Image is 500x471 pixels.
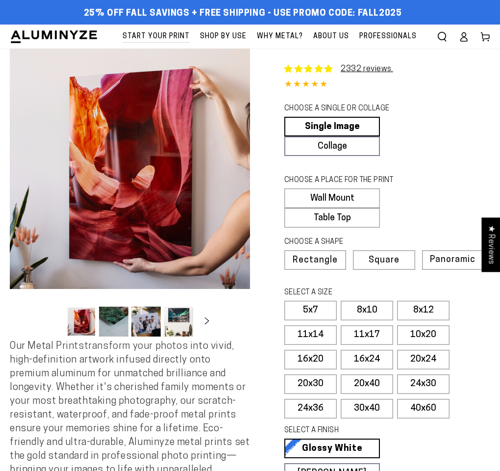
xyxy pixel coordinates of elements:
legend: CHOOSE A SINGLE OR COLLAGE [284,104,404,114]
button: Load image 3 in gallery view [131,307,161,337]
span: Square [369,256,400,265]
span: Rectangle [293,256,338,265]
span: Why Metal? [257,30,303,43]
legend: SELECT A FINISH [284,425,404,436]
legend: CHOOSE A SHAPE [284,237,404,248]
label: 16x20 [284,350,337,369]
a: Shop By Use [195,25,251,49]
button: Load image 1 in gallery view [67,307,96,337]
label: 20x40 [341,374,393,394]
span: Professionals [359,30,417,43]
label: 20x30 [284,374,337,394]
div: 4.85 out of 5.0 stars [284,78,490,92]
legend: SELECT A SIZE [284,288,404,298]
label: 5x7 [284,301,337,320]
label: 40x60 [397,399,450,419]
button: Load image 2 in gallery view [99,307,128,337]
a: Collage [284,136,380,156]
label: 10x20 [397,325,450,345]
legend: CHOOSE A PLACE FOR THE PRINT [284,175,404,186]
a: 2332 reviews. [284,63,490,75]
label: 30x40 [341,399,393,419]
span: Start Your Print [123,30,190,43]
button: Load image 4 in gallery view [164,307,193,337]
label: 11x17 [341,325,393,345]
label: 8x12 [397,301,450,320]
img: Aluminyze [10,29,98,44]
span: 25% off FALL Savings + Free Shipping - Use Promo Code: FALL2025 [84,8,402,19]
a: Single Image [284,117,380,136]
label: 16x24 [341,350,393,369]
span: About Us [313,30,349,43]
div: Click to open Judge.me floating reviews tab [481,217,500,272]
label: 24x36 [284,399,337,419]
a: Glossy White [284,439,380,458]
label: 8x10 [341,301,393,320]
label: 11x14 [284,325,337,345]
span: Panoramic [430,255,475,264]
button: Slide left [42,311,64,333]
a: 2332 reviews. [341,65,393,73]
a: About Us [308,25,354,49]
label: 24x30 [397,374,450,394]
a: Professionals [354,25,422,49]
label: Wall Mount [284,188,380,208]
span: Shop By Use [200,30,247,43]
a: Start Your Print [118,25,195,49]
button: Slide right [196,311,218,333]
a: Why Metal? [252,25,308,49]
summary: Search our site [431,26,453,48]
media-gallery: Gallery Viewer [10,49,250,340]
label: Table Top [284,208,380,228]
label: 20x24 [397,350,450,369]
